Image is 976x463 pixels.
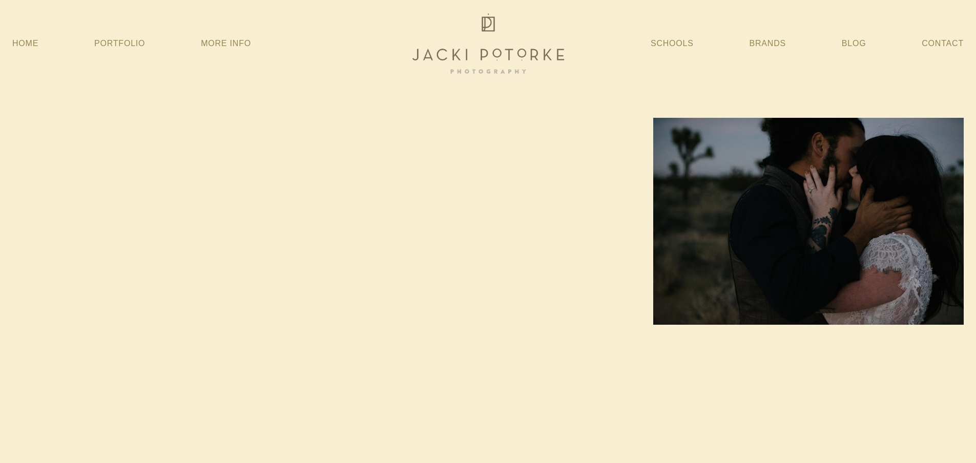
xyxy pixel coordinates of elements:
img: jacki-potorke-photography-1697.jpg [653,118,964,325]
a: Blog [842,34,866,53]
img: Jacki Potorke Sacramento Family Photographer [406,11,570,76]
a: Schools [651,34,694,53]
a: Contact [922,34,964,53]
a: More Info [201,34,251,53]
a: Brands [750,34,786,53]
a: Portfolio [94,39,145,48]
a: Home [12,34,38,53]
